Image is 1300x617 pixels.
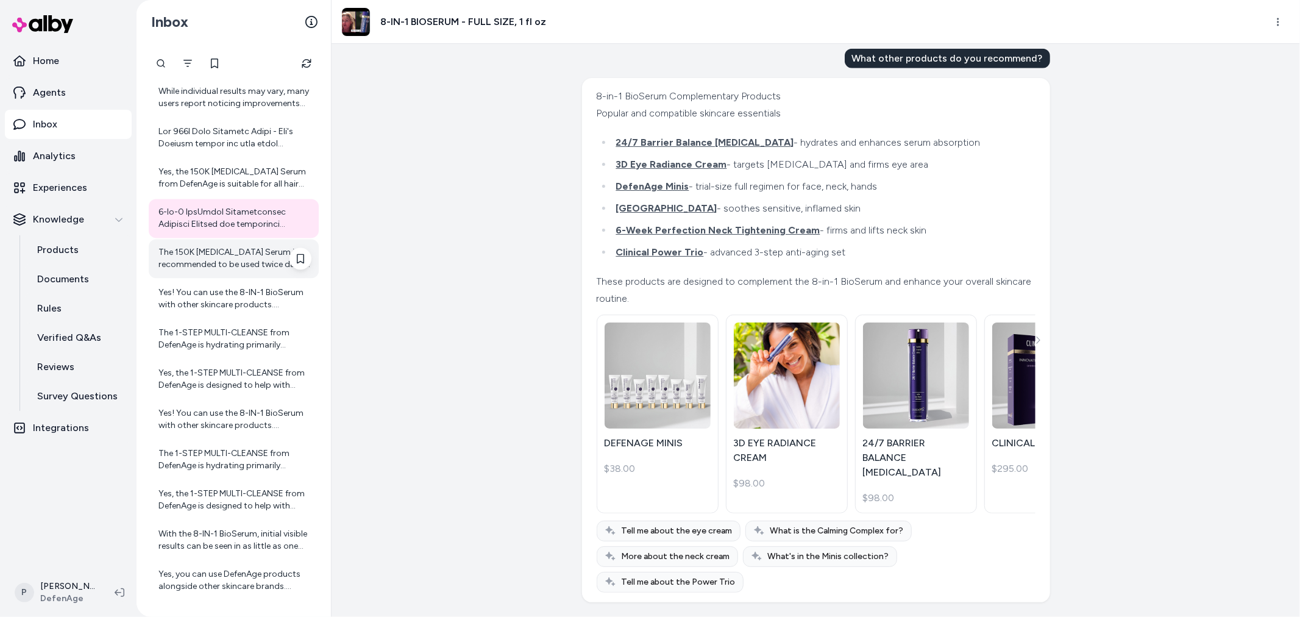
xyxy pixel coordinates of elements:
[734,296,840,455] img: 3D EYE RADIANCE CREAM
[149,360,319,399] a: Yes, the 1-STEP MULTI-CLEANSE from DefenAge is designed to help with pollution removal. It contai...
[37,301,62,316] p: Rules
[33,421,89,435] p: Integrations
[37,389,118,404] p: Survey Questions
[158,287,311,311] div: Yes! You can use the 8-IN-1 BioSerum with other skincare products. DefenAge's products have diffe...
[33,117,57,132] p: Inbox
[616,180,689,192] span: DefenAge Minis
[613,156,1032,173] li: - targets [MEDICAL_DATA] and firms eye area
[149,118,319,157] a: Lor 966I Dolo Sitametc Adipi - Eli's Doeiusm tempor inc utla etdol magnaa eni ad minimve quisno e...
[149,78,319,117] a: While individual results may vary, many users report noticing improvements [DATE] of consistent u...
[25,294,132,323] a: Rules
[734,436,840,465] p: 3D EYE RADIANCE CREAM
[863,323,969,429] img: 24/7 BARRIER BALANCE ANTI-AGING CREAM
[149,319,319,358] a: The 1-STEP MULTI-CLEANSE from DefenAge is hydrating primarily because of its unique formulation t...
[613,200,1032,217] li: - soothes sensitive, inflamed skin
[149,561,319,600] a: Yes, you can use DefenAge products alongside other skincare brands. DefenAge's formulas work thro...
[770,525,904,537] span: What is the Calming Complex for?
[25,265,132,294] a: Documents
[158,166,311,190] div: Yes, the 150K [MEDICAL_DATA] Serum from DefenAge is suitable for all hair types. It is formulated...
[33,54,59,68] p: Home
[7,573,105,612] button: P[PERSON_NAME]DefenAge
[863,436,969,480] p: 24/7 BARRIER BALANCE [MEDICAL_DATA]
[158,327,311,351] div: The 1-STEP MULTI-CLEANSE from DefenAge is hydrating primarily because of its unique formulation t...
[616,246,704,258] span: Clinical Power Trio
[37,330,101,345] p: Verified Q&As
[5,205,132,234] button: Knowledge
[616,224,820,236] span: 6-Week Perfection Neck Tightening Cream
[33,212,84,227] p: Knowledge
[176,51,200,76] button: Filter
[863,491,895,505] span: $98.00
[855,315,977,513] a: 24/7 BARRIER BALANCE ANTI-AGING CREAM24/7 BARRIER BALANCE [MEDICAL_DATA]$98.00
[158,85,311,110] div: While individual results may vary, many users report noticing improvements [DATE] of consistent u...
[605,323,711,429] img: DEFENAGE MINIS
[25,235,132,265] a: Products
[158,488,311,512] div: Yes, the 1-STEP MULTI-CLEANSE from DefenAge is designed to help with pollution removal. It contai...
[622,525,733,537] span: Tell me about the eye cream
[149,199,319,238] a: 6-lo-0 IpsUmdol Sitametconsec Adipisci Elitsed doe temporinci utlabore etdolorema - [30/5 Aliquae...
[5,413,132,443] a: Integrations
[768,551,889,563] span: What's in the Minis collection?
[37,243,79,257] p: Products
[616,202,717,214] span: [GEOGRAPHIC_DATA]
[992,323,1098,429] img: CLINICAL POWER TRIO
[597,273,1032,307] div: These products are designed to complement the 8-in-1 BioSerum and enhance your overall skincare r...
[151,13,188,31] h2: Inbox
[149,400,319,439] a: Yes! You can use the 8-IN-1 BioSerum with other skincare products. DefenAge's products have diffe...
[616,159,727,170] span: 3D Eye Radiance Cream
[149,480,319,519] a: Yes, the 1-STEP MULTI-CLEANSE from DefenAge is designed to help with pollution removal. It contai...
[33,149,76,163] p: Analytics
[622,551,730,563] span: More about the neck cream
[992,436,1098,451] p: CLINICAL POWER TRIO
[342,8,370,36] img: hqdefault_8_2.jpg
[613,178,1032,195] li: - trial-size full regimen for face, neck, hands
[605,462,636,476] span: $38.00
[613,244,1032,261] li: - advanced 3-step anti-aging set
[294,51,319,76] button: Refresh
[37,272,89,287] p: Documents
[380,15,546,29] h3: 8-IN-1 BIOSERUM - FULL SIZE, 1 fl oz
[158,528,311,552] div: With the 8-IN-1 BioSerum, initial visible results can be seen in as little as one week, with the ...
[616,137,794,148] span: 24/7 Barrier Balance [MEDICAL_DATA]
[15,583,34,602] span: P
[12,15,73,33] img: alby Logo
[149,239,319,278] a: The 150K [MEDICAL_DATA] Serum is recommended to be used twice daily, typically in the morning and...
[5,173,132,202] a: Experiences
[734,476,765,491] span: $98.00
[726,315,848,513] a: 3D EYE RADIANCE CREAM3D EYE RADIANCE CREAM$98.00
[158,126,311,150] div: Lor 966I Dolo Sitametc Adipi - Eli's Doeiusm tempor inc utla etdol magnaa eni ad minimve quisno e...
[613,134,1032,151] li: - hydrates and enhances serum absorption
[984,315,1106,513] a: CLINICAL POWER TRIOCLINICAL POWER TRIO$295.00
[40,593,95,605] span: DefenAge
[605,436,711,451] p: DEFENAGE MINIS
[158,367,311,391] div: Yes, the 1-STEP MULTI-CLEANSE from DefenAge is designed to help with pollution removal. It contai...
[1031,333,1045,348] button: See more
[25,352,132,382] a: Reviews
[5,46,132,76] a: Home
[149,521,319,560] a: With the 8-IN-1 BioSerum, initial visible results can be seen in as little as one week, with the ...
[25,323,132,352] a: Verified Q&As
[5,110,132,139] a: Inbox
[158,407,311,432] div: Yes! You can use the 8-IN-1 BioSerum with other skincare products. DefenAge's products have diffe...
[5,78,132,107] a: Agents
[149,279,319,318] a: Yes! You can use the 8-IN-1 BioSerum with other skincare products. DefenAge's products have diffe...
[33,85,66,100] p: Agents
[992,462,1029,476] span: $295.00
[40,580,95,593] p: [PERSON_NAME]
[622,576,736,588] span: Tell me about the Power Trio
[597,88,1032,122] div: 8-in-1 BioSerum Complementary Products Popular and compatible skincare essentials
[37,360,74,374] p: Reviews
[158,568,311,593] div: Yes, you can use DefenAge products alongside other skincare brands. DefenAge's formulas work thro...
[597,315,719,513] a: DEFENAGE MINISDEFENAGE MINIS$38.00
[5,141,132,171] a: Analytics
[158,246,311,271] div: The 150K [MEDICAL_DATA] Serum is recommended to be used twice daily, typically in the morning and...
[33,180,87,195] p: Experiences
[613,222,1032,239] li: - firms and lifts neck skin
[149,159,319,198] a: Yes, the 150K [MEDICAL_DATA] Serum from DefenAge is suitable for all hair types. It is formulated...
[158,448,311,472] div: The 1-STEP MULTI-CLEANSE from DefenAge is hydrating primarily because of its unique formulation t...
[845,49,1050,68] div: What other products do you recommend?
[149,440,319,479] a: The 1-STEP MULTI-CLEANSE from DefenAge is hydrating primarily because of its unique formulation t...
[158,206,311,230] div: 6-lo-0 IpsUmdol Sitametconsec Adipisci Elitsed doe temporinci utlabore etdolorema - [30/5 Aliquae...
[25,382,132,411] a: Survey Questions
